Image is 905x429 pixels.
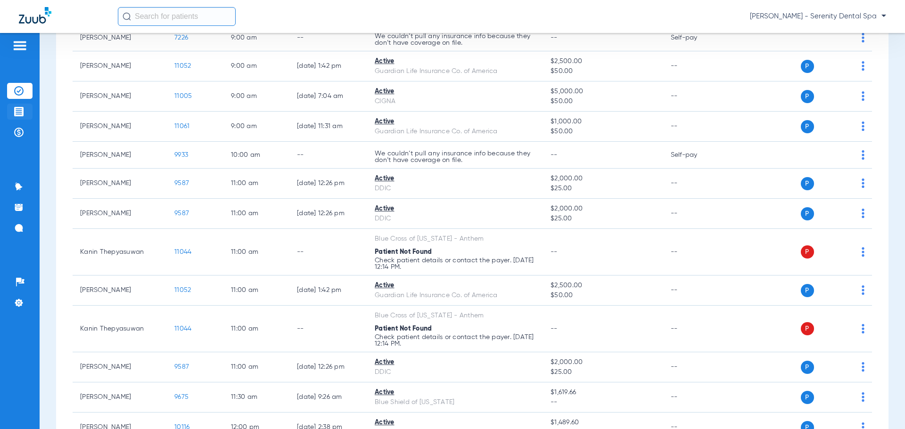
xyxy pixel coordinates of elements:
[289,275,367,306] td: [DATE] 1:42 PM
[174,63,191,69] span: 11052
[663,199,727,229] td: --
[801,361,814,374] span: P
[375,184,535,194] div: DDIC
[663,112,727,142] td: --
[801,284,814,297] span: P
[73,142,167,169] td: [PERSON_NAME]
[223,169,289,199] td: 11:00 AM
[289,382,367,413] td: [DATE] 9:26 AM
[375,117,535,127] div: Active
[73,51,167,81] td: [PERSON_NAME]
[73,81,167,112] td: [PERSON_NAME]
[73,352,167,382] td: [PERSON_NAME]
[375,87,535,97] div: Active
[174,123,189,130] span: 11061
[663,352,727,382] td: --
[289,229,367,275] td: --
[551,204,655,214] span: $2,000.00
[801,90,814,103] span: P
[551,357,655,367] span: $2,000.00
[551,87,655,97] span: $5,000.00
[375,281,535,291] div: Active
[862,247,864,257] img: group-dot-blue.svg
[375,204,535,214] div: Active
[174,249,191,255] span: 11044
[223,306,289,352] td: 11:00 AM
[663,169,727,199] td: --
[801,322,814,335] span: P
[375,291,535,300] div: Guardian Life Insurance Co. of America
[223,275,289,306] td: 11:00 AM
[289,142,367,169] td: --
[862,61,864,71] img: group-dot-blue.svg
[223,81,289,112] td: 9:00 AM
[551,249,558,255] span: --
[375,57,535,66] div: Active
[862,209,864,218] img: group-dot-blue.svg
[375,418,535,428] div: Active
[858,384,905,429] iframe: Chat Widget
[174,364,189,370] span: 9587
[223,112,289,142] td: 9:00 AM
[862,91,864,101] img: group-dot-blue.svg
[551,152,558,158] span: --
[174,93,192,99] span: 11005
[223,24,289,51] td: 9:00 AM
[801,60,814,73] span: P
[375,334,535,347] p: Check patient details or contact the payer. [DATE] 12:14 PM.
[289,81,367,112] td: [DATE] 7:04 AM
[551,388,655,397] span: $1,619.66
[801,207,814,220] span: P
[73,229,167,275] td: Kanin Thepyasuwan
[551,66,655,76] span: $50.00
[551,325,558,332] span: --
[223,352,289,382] td: 11:00 AM
[551,281,655,291] span: $2,500.00
[551,367,655,377] span: $25.00
[375,66,535,76] div: Guardian Life Insurance Co. of America
[73,112,167,142] td: [PERSON_NAME]
[551,34,558,41] span: --
[289,51,367,81] td: [DATE] 1:42 PM
[375,357,535,367] div: Active
[174,287,191,293] span: 11052
[375,127,535,137] div: Guardian Life Insurance Co. of America
[375,257,535,270] p: Check patient details or contact the payer. [DATE] 12:14 PM.
[663,142,727,169] td: Self-pay
[174,34,188,41] span: 7226
[551,97,655,106] span: $50.00
[750,12,886,21] span: [PERSON_NAME] - Serenity Dental Spa
[174,325,191,332] span: 11044
[862,362,864,372] img: group-dot-blue.svg
[375,397,535,407] div: Blue Shield of [US_STATE]
[223,142,289,169] td: 10:00 AM
[123,12,131,21] img: Search Icon
[663,229,727,275] td: --
[862,150,864,160] img: group-dot-blue.svg
[73,306,167,352] td: Kanin Thepyasuwan
[174,180,189,186] span: 9587
[551,174,655,184] span: $2,000.00
[551,291,655,300] span: $50.00
[174,394,189,400] span: 9675
[801,245,814,259] span: P
[551,397,655,407] span: --
[223,199,289,229] td: 11:00 AM
[223,382,289,413] td: 11:30 AM
[174,152,188,158] span: 9933
[862,121,864,131] img: group-dot-blue.svg
[73,24,167,51] td: [PERSON_NAME]
[375,214,535,224] div: DDIC
[223,229,289,275] td: 11:00 AM
[19,7,51,24] img: Zuub Logo
[289,24,367,51] td: --
[289,112,367,142] td: [DATE] 11:31 AM
[862,324,864,333] img: group-dot-blue.svg
[375,234,535,244] div: Blue Cross of [US_STATE] - Anthem
[289,352,367,382] td: [DATE] 12:26 PM
[73,199,167,229] td: [PERSON_NAME]
[862,285,864,295] img: group-dot-blue.svg
[663,24,727,51] td: Self-pay
[551,214,655,224] span: $25.00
